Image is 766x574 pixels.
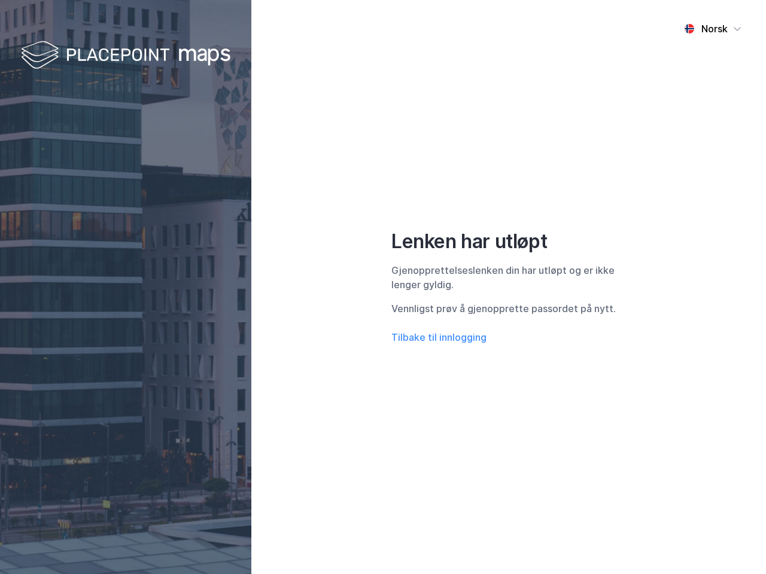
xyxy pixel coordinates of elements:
[706,517,766,574] iframe: Chat Widget
[391,301,626,316] div: Vennligst prøv å gjenopprette passordet på nytt.
[391,230,626,254] div: Lenken har utløpt
[391,330,487,344] button: Tilbake til innlogging
[21,38,230,74] img: logo-white.f07954bde2210d2a523dddb988cd2aa7.svg
[701,22,728,36] div: Norsk
[391,263,626,292] div: Gjenopprettelseslenken din har utløpt og er ikke lenger gyldig.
